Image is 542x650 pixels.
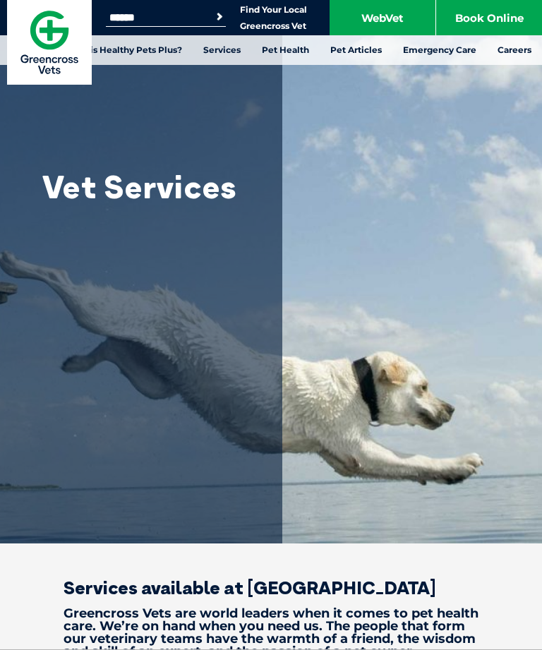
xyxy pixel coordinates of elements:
[240,4,307,32] a: Find Your Local Greencross Vet
[14,579,528,597] h2: Services available at [GEOGRAPHIC_DATA]
[251,35,320,65] a: Pet Health
[392,35,487,65] a: Emergency Care
[320,35,392,65] a: Pet Articles
[193,35,251,65] a: Services
[54,35,193,65] a: What is Healthy Pets Plus?
[42,169,268,204] h1: Vet Services
[487,35,542,65] a: Careers
[212,10,227,24] button: Search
